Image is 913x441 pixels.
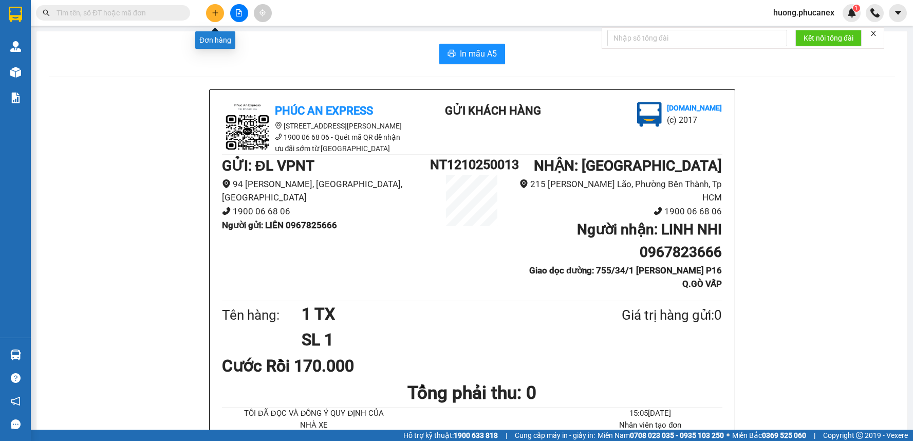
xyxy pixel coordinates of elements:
img: logo-vxr [9,7,22,22]
li: 15:05[DATE] [579,408,722,420]
li: TÔI ĐÃ ĐỌC VÀ ĐỒNG Ý QUY ĐỊNH CỦA NHÀ XE [243,408,386,432]
div: Giá trị hàng gửi: 0 [572,305,722,326]
span: file-add [235,9,243,16]
li: Nhân viên tạo đơn [579,419,722,432]
b: Phúc An Express [275,104,373,117]
span: Kết nối tổng đài [804,32,853,44]
img: logo.jpg [222,102,273,154]
span: question-circle [11,373,21,383]
span: | [506,430,507,441]
span: notification [11,396,21,406]
li: 1900 06 68 06 [222,205,431,218]
li: 1900 06 68 06 - Quét mã QR để nhận ưu đãi sớm từ [GEOGRAPHIC_DATA] [222,132,407,154]
button: printerIn mẫu A5 [439,44,505,64]
span: environment [275,122,282,129]
span: huong.phucanex [765,6,843,19]
span: In mẫu A5 [460,47,497,60]
span: environment [519,179,528,188]
button: aim [254,4,272,22]
b: Gửi khách hàng [445,104,541,117]
img: icon-new-feature [847,8,856,17]
li: 94 [PERSON_NAME], [GEOGRAPHIC_DATA], [GEOGRAPHIC_DATA] [222,177,431,205]
h1: 1 TX [302,301,572,327]
span: phone [654,207,662,215]
span: Hỗ trợ kỹ thuật: [403,430,498,441]
strong: 0369 525 060 [762,431,806,439]
span: 1 [854,5,858,12]
span: caret-down [893,8,903,17]
b: NHẬN : [GEOGRAPHIC_DATA] [534,157,722,174]
button: file-add [230,4,248,22]
span: Miền Bắc [732,430,806,441]
h1: SL 1 [302,327,572,353]
b: Giao dọc đường: 755/34/1 [PERSON_NAME] P16 Q.GÒ VẤP [529,265,722,289]
span: phone [222,207,231,215]
span: copyright [856,432,863,439]
h1: Tổng phải thu: 0 [222,379,722,407]
b: Người gửi : LIÊN 0967825666 [222,220,337,230]
img: warehouse-icon [10,350,21,360]
b: GỬI : ĐL VPNT [222,157,314,174]
div: Đơn hàng [195,31,235,49]
span: environment [222,179,231,188]
span: aim [259,9,266,16]
button: caret-down [889,4,907,22]
input: Nhập số tổng đài [607,30,787,46]
div: Cước Rồi 170.000 [222,353,387,379]
div: Tên hàng: [222,305,302,326]
b: Người nhận : LINH NHI 0967823666 [577,221,722,261]
span: close [870,30,877,37]
li: 215 [PERSON_NAME] Lão, Phường Bến Thành, Tp HCM [514,177,722,205]
span: search [43,9,50,16]
span: plus [212,9,219,16]
span: ⚪️ [726,433,730,437]
h1: NT1210250013 [430,155,513,175]
span: | [814,430,815,441]
span: phone [275,133,282,140]
img: phone-icon [870,8,880,17]
img: warehouse-icon [10,41,21,52]
span: message [11,419,21,429]
img: warehouse-icon [10,67,21,78]
b: [DOMAIN_NAME] [667,104,722,112]
span: Miền Nam [598,430,724,441]
input: Tìm tên, số ĐT hoặc mã đơn [57,7,178,19]
span: Cung cấp máy in - giấy in: [515,430,595,441]
strong: 0708 023 035 - 0935 103 250 [630,431,724,439]
button: Kết nối tổng đài [795,30,862,46]
strong: 1900 633 818 [454,431,498,439]
span: printer [448,49,456,59]
li: 1900 06 68 06 [514,205,722,218]
img: logo.jpg [637,102,662,127]
img: solution-icon [10,93,21,103]
li: [STREET_ADDRESS][PERSON_NAME] [222,120,407,132]
button: plus [206,4,224,22]
sup: 1 [853,5,860,12]
li: (c) 2017 [667,114,722,126]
